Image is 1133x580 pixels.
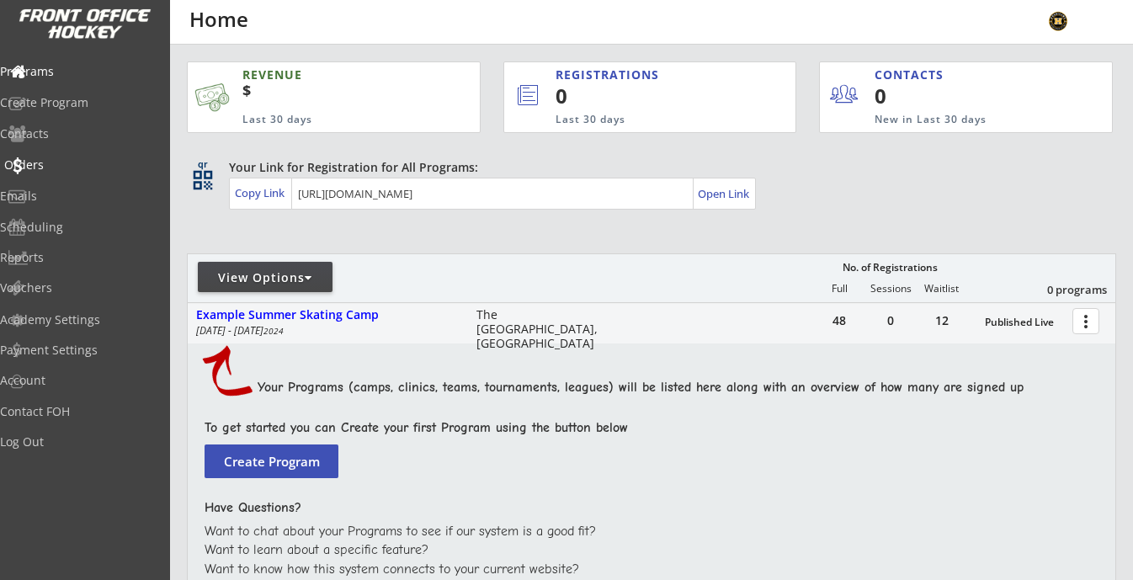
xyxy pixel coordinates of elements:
button: Create Program [205,444,338,478]
div: Full [814,283,864,295]
sup: $ [242,80,251,100]
em: 2024 [263,325,284,337]
div: New in Last 30 days [875,113,1034,127]
div: 0 [865,315,916,327]
button: qr_code [190,168,215,193]
div: Orders [4,159,156,171]
div: Waitlist [916,283,966,295]
div: Example Summer Skating Camp [196,308,459,322]
div: qr [192,159,212,170]
div: Last 30 days [556,113,727,127]
a: Open Link [698,182,751,205]
div: Sessions [865,283,916,295]
div: Open Link [698,187,751,201]
div: The [GEOGRAPHIC_DATA], [GEOGRAPHIC_DATA] [476,308,609,350]
div: Your Programs (camps, clinics, teams, tournaments, leagues) will be listed here along with an ove... [258,378,1104,396]
div: 0 [556,82,740,110]
div: 12 [917,315,967,327]
div: Your Link for Registration for All Programs: [229,159,1064,176]
div: REGISTRATIONS [556,67,723,83]
div: Want to chat about your Programs to see if our system is a good fit? Want to learn about a specif... [205,522,1087,578]
div: Have Questions? [205,498,1087,517]
div: [DATE] - [DATE] [196,326,454,336]
div: 0 [875,82,978,110]
div: Published Live [985,317,1064,328]
div: 0 programs [1019,282,1107,297]
div: Last 30 days [242,113,405,127]
div: 48 [814,315,864,327]
div: View Options [198,269,332,286]
div: Copy Link [235,185,288,200]
div: REVENUE [242,67,405,83]
button: more_vert [1072,308,1099,334]
div: No. of Registrations [838,262,942,274]
div: To get started you can Create your first Program using the button below [205,418,1087,437]
div: CONTACTS [875,67,951,83]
